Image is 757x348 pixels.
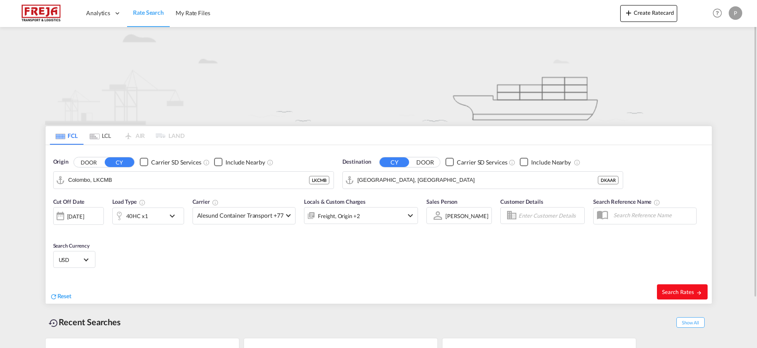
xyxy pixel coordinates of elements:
[710,6,729,21] div: Help
[105,157,134,167] button: CY
[593,198,660,205] span: Search Reference Name
[267,159,274,166] md-icon: Unchecked: Ignores neighbouring ports when fetching rates.Checked : Includes neighbouring ports w...
[67,213,84,220] div: [DATE]
[457,158,507,167] div: Carrier SD Services
[609,209,696,221] input: Search Reference Name
[50,293,57,300] md-icon: icon-refresh
[654,199,660,206] md-icon: Your search will be saved by the below given name
[112,198,146,205] span: Load Type
[405,210,415,221] md-icon: icon-chevron-down
[126,210,148,222] div: 40HC x1
[380,157,409,167] button: CY
[445,210,489,222] md-select: Sales Person: Philip Schnoor
[318,210,360,222] div: Freight Origin Destination Factory Stuffing
[49,318,59,328] md-icon: icon-backup-restore
[203,159,210,166] md-icon: Unchecked: Search for CY (Container Yard) services for all selected carriers.Checked : Search for...
[68,174,309,186] input: Search by Port
[509,159,516,166] md-icon: Unchecked: Search for CY (Container Yard) services for all selected carriers.Checked : Search for...
[53,207,104,225] div: [DATE]
[197,211,284,220] span: Alesund Container Transport +77
[140,158,201,167] md-checkbox: Checkbox No Ink
[343,172,623,189] md-input-container: Aarhus, DKAAR
[696,290,702,296] md-icon: icon-arrow-right
[309,176,329,184] div: LKCMB
[50,126,84,145] md-tab-item: FCL
[445,158,507,167] md-checkbox: Checkbox No Ink
[53,198,85,205] span: Cut Off Date
[53,224,60,235] md-datepicker: Select
[729,6,742,20] div: P
[59,256,82,264] span: USD
[410,157,440,167] button: DOOR
[46,145,712,304] div: Origin DOOR CY Checkbox No InkUnchecked: Search for CY (Container Yard) services for all selected...
[426,198,457,205] span: Sales Person
[45,313,125,332] div: Recent Searches
[520,158,571,167] md-checkbox: Checkbox No Ink
[214,158,265,167] md-checkbox: Checkbox No Ink
[574,159,581,166] md-icon: Unchecked: Ignores neighbouring ports when fetching rates.Checked : Includes neighbouring ports w...
[50,126,185,145] md-pagination-wrapper: Use the left and right arrow keys to navigate between tabs
[53,158,68,166] span: Origin
[657,284,708,299] button: Search Ratesicon-arrow-right
[518,209,582,222] input: Enter Customer Details
[54,172,334,189] md-input-container: Colombo, LKCMB
[225,158,265,167] div: Include Nearby
[84,126,117,145] md-tab-item: LCL
[445,213,488,219] div: [PERSON_NAME]
[58,254,91,266] md-select: Select Currency: $ USDUnited States Dollar
[57,292,72,299] span: Reset
[342,158,371,166] span: Destination
[500,198,543,205] span: Customer Details
[151,158,201,167] div: Carrier SD Services
[624,8,634,18] md-icon: icon-plus 400-fg
[45,27,712,125] img: new-FCL.png
[710,6,724,20] span: Help
[53,243,90,249] span: Search Currency
[531,158,571,167] div: Include Nearby
[50,292,72,301] div: icon-refreshReset
[212,199,219,206] md-icon: The selected Trucker/Carrierwill be displayed in the rate results If the rates are from another f...
[193,198,219,205] span: Carrier
[112,208,184,224] div: 40HC x1icon-chevron-down
[139,199,146,206] md-icon: icon-information-outline
[598,176,619,184] div: DKAAR
[86,9,110,17] span: Analytics
[176,9,210,16] span: My Rate Files
[167,211,182,221] md-icon: icon-chevron-down
[74,157,103,167] button: DOOR
[133,9,164,16] span: Rate Search
[13,4,70,23] img: 586607c025bf11f083711d99603023e7.png
[304,198,366,205] span: Locals & Custom Charges
[676,317,704,328] span: Show All
[620,5,677,22] button: icon-plus 400-fgCreate Ratecard
[304,207,418,224] div: Freight Origin Destination Factory Stuffingicon-chevron-down
[358,174,598,186] input: Search by Port
[662,289,703,295] span: Search Rates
